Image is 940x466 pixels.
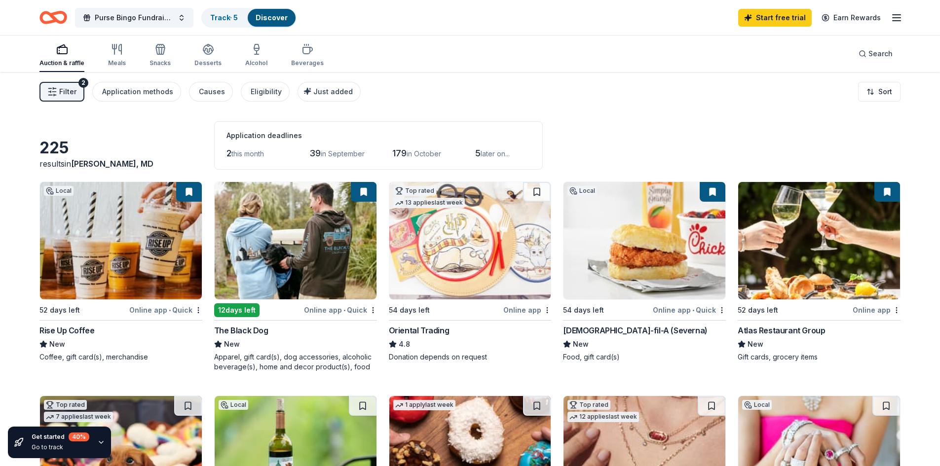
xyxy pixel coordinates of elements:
[389,304,430,316] div: 54 days left
[503,304,551,316] div: Online app
[40,182,202,299] img: Image for Rise Up Coffee
[343,306,345,314] span: •
[150,39,171,72] button: Snacks
[102,86,173,98] div: Application methods
[44,400,87,410] div: Top rated
[392,148,407,158] span: 179
[564,182,725,299] img: Image for Chick-fil-A (Severna)
[868,48,893,60] span: Search
[75,8,193,28] button: Purse Bingo Fundraiser
[389,352,552,362] div: Donation depends on request
[150,59,171,67] div: Snacks
[738,324,825,336] div: Atlas Restaurant Group
[816,9,887,27] a: Earn Rewards
[563,181,726,362] a: Image for Chick-fil-A (Severna)Local54 days leftOnline app•Quick[DEMOGRAPHIC_DATA]-fil-A (Severna...
[49,338,65,350] span: New
[201,8,297,28] button: Track· 5Discover
[298,82,361,102] button: Just added
[321,149,365,158] span: in September
[851,44,901,64] button: Search
[858,82,901,102] button: Sort
[39,138,202,158] div: 225
[738,9,812,27] a: Start free trial
[214,181,377,372] a: Image for The Black Dog12days leftOnline app•QuickThe Black DogNewApparel, gift card(s), dog acce...
[481,149,510,158] span: later on...
[214,324,268,336] div: The Black Dog
[224,338,240,350] span: New
[59,86,76,98] span: Filter
[39,352,202,362] div: Coffee, gift card(s), merchandise
[393,198,465,208] div: 13 applies last week
[39,6,67,29] a: Home
[567,186,597,196] div: Local
[738,181,901,362] a: Image for Atlas Restaurant Group52 days leftOnline appAtlas Restaurant GroupNewGift cards, grocer...
[393,400,455,410] div: 1 apply last week
[313,87,353,96] span: Just added
[738,182,900,299] img: Image for Atlas Restaurant Group
[39,181,202,362] a: Image for Rise Up CoffeeLocal52 days leftOnline app•QuickRise Up CoffeeNewCoffee, gift card(s), m...
[44,412,113,422] div: 7 applies last week
[95,12,174,24] span: Purse Bingo Fundraiser
[748,338,763,350] span: New
[563,352,726,362] div: Food, gift card(s)
[39,304,80,316] div: 52 days left
[71,159,153,169] span: [PERSON_NAME], MD
[169,306,171,314] span: •
[738,304,778,316] div: 52 days left
[567,400,610,410] div: Top rated
[399,338,410,350] span: 4.8
[389,324,450,336] div: Oriental Trading
[241,82,290,102] button: Eligibility
[389,182,551,299] img: Image for Oriental Trading
[226,148,231,158] span: 2
[108,39,126,72] button: Meals
[78,78,88,88] div: 2
[65,159,153,169] span: in
[194,39,222,72] button: Desserts
[108,59,126,67] div: Meals
[39,82,84,102] button: Filter2
[129,304,202,316] div: Online app Quick
[215,182,376,299] img: Image for The Black Dog
[878,86,892,98] span: Sort
[39,324,94,336] div: Rise Up Coffee
[573,338,589,350] span: New
[291,39,324,72] button: Beverages
[389,181,552,362] a: Image for Oriental TradingTop rated13 applieslast week54 days leftOnline appOriental Trading4.8Do...
[32,432,89,441] div: Get started
[563,304,604,316] div: 54 days left
[653,304,726,316] div: Online app Quick
[245,59,267,67] div: Alcohol
[69,432,89,441] div: 40 %
[291,59,324,67] div: Beverages
[563,324,707,336] div: [DEMOGRAPHIC_DATA]-fil-A (Severna)
[214,352,377,372] div: Apparel, gift card(s), dog accessories, alcoholic beverage(s), home and decor product(s), food
[189,82,233,102] button: Causes
[39,39,84,72] button: Auction & raffle
[742,400,772,410] div: Local
[199,86,225,98] div: Causes
[39,59,84,67] div: Auction & raffle
[475,148,481,158] span: 5
[92,82,181,102] button: Application methods
[256,13,288,22] a: Discover
[231,149,264,158] span: this month
[214,303,260,317] div: 12 days left
[692,306,694,314] span: •
[219,400,248,410] div: Local
[210,13,238,22] a: Track· 5
[194,59,222,67] div: Desserts
[393,186,436,196] div: Top rated
[304,304,377,316] div: Online app Quick
[251,86,282,98] div: Eligibility
[245,39,267,72] button: Alcohol
[226,130,530,142] div: Application deadlines
[44,186,74,196] div: Local
[738,352,901,362] div: Gift cards, grocery items
[32,443,89,451] div: Go to track
[853,304,901,316] div: Online app
[407,149,441,158] span: in October
[39,158,202,170] div: results
[309,148,321,158] span: 39
[567,412,639,422] div: 12 applies last week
